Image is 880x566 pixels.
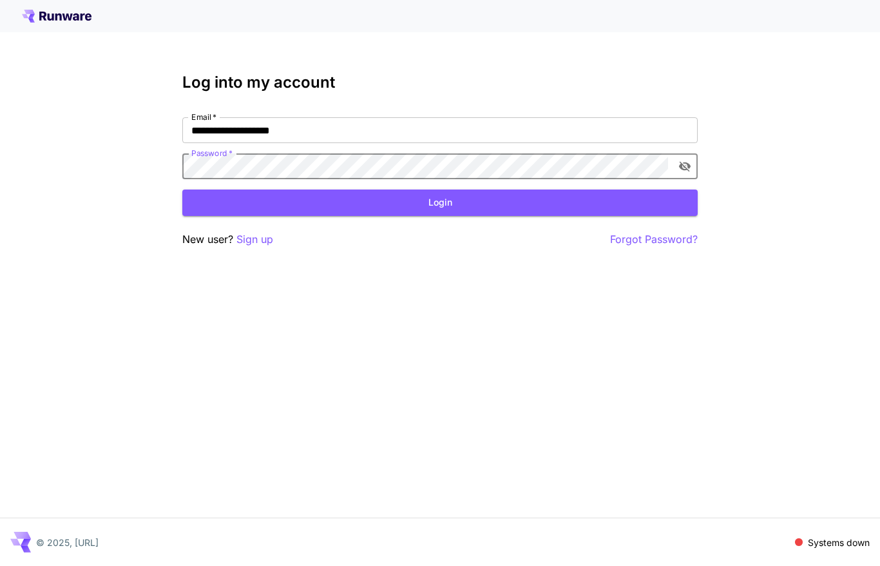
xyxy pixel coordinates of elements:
[182,231,273,248] p: New user?
[36,536,99,549] p: © 2025, [URL]
[191,112,216,122] label: Email
[673,155,696,178] button: toggle password visibility
[191,148,233,159] label: Password
[236,231,273,248] button: Sign up
[808,536,870,549] p: Systems down
[182,190,698,216] button: Login
[610,231,698,248] button: Forgot Password?
[182,73,698,92] h3: Log into my account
